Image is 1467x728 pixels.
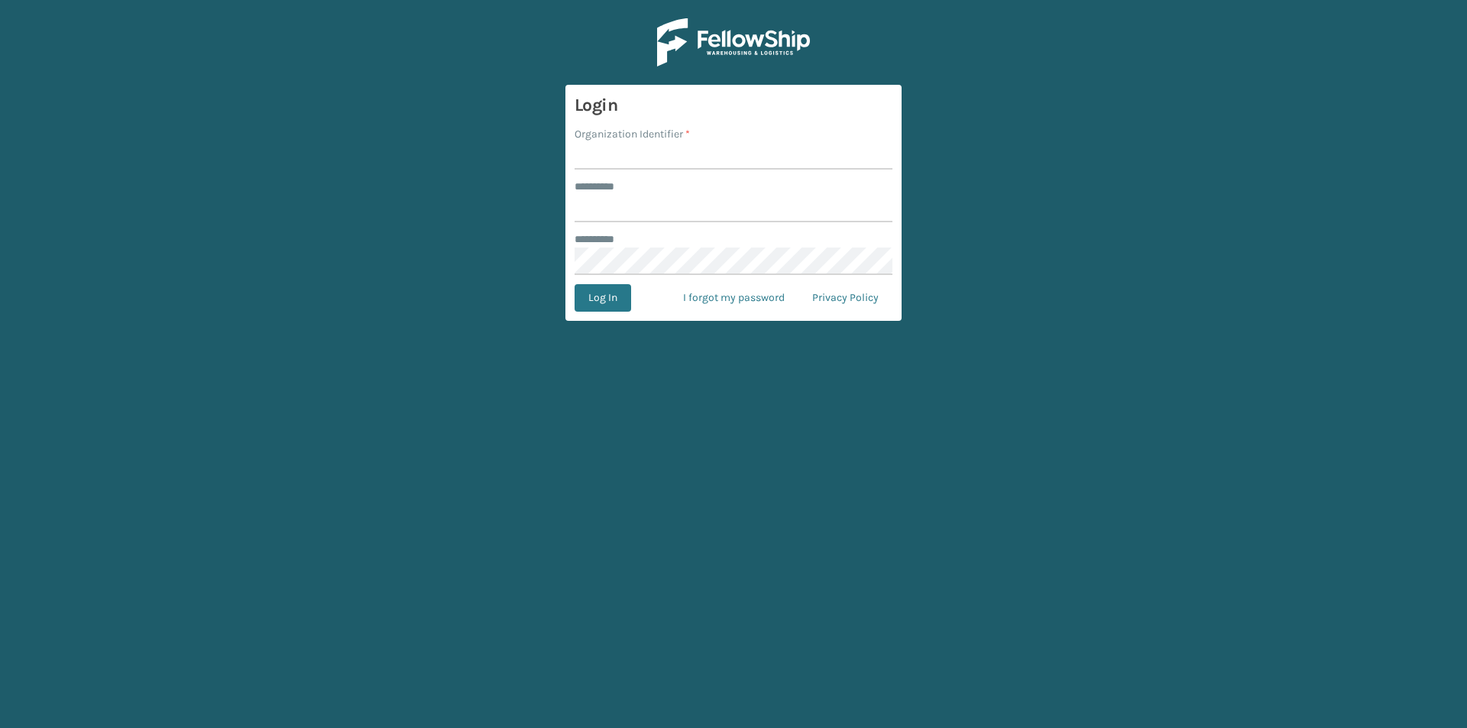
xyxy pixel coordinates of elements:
a: Privacy Policy [798,284,892,312]
img: Logo [657,18,810,66]
label: Organization Identifier [575,126,690,142]
h3: Login [575,94,892,117]
a: I forgot my password [669,284,798,312]
button: Log In [575,284,631,312]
